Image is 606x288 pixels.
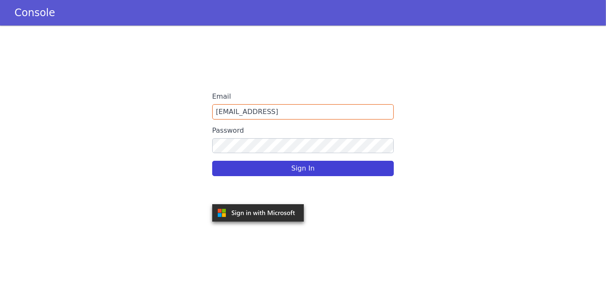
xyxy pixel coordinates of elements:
input: Email [212,104,394,120]
a: Console [4,7,65,19]
label: Email [212,89,394,104]
label: Password [212,123,394,138]
img: azure.svg [212,204,304,222]
iframe: Sign in with Google Button [208,183,310,202]
button: Sign In [212,161,394,176]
